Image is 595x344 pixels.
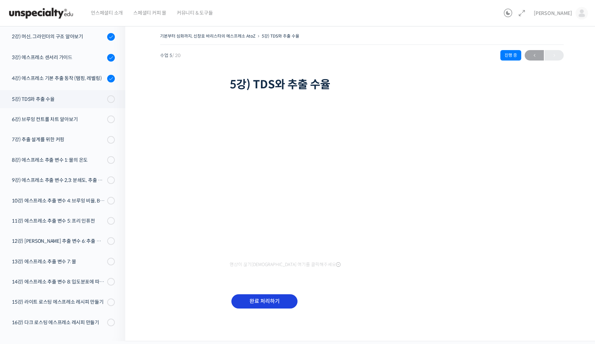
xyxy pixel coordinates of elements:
div: 2강) 머신, 그라인더의 구조 알아보기 [12,33,105,40]
a: 홈 [2,221,46,238]
span: 대화 [64,231,72,237]
div: 10강) 에스프레소 추출 변수 4: 브루잉 비율, Brew Ratio [12,197,105,205]
div: 11강) 에스프레소 추출 변수 5: 프리 인퓨전 [12,217,105,225]
a: ←이전 [525,50,544,61]
div: 8강) 에스프레소 추출 변수 1: 물의 온도 [12,156,105,164]
div: 6강) 브루잉 컨트롤 차트 알아보기 [12,115,105,123]
a: 기본부터 심화까지, 신창호 바리스타의 에스프레소 AtoZ [160,33,255,39]
h1: 5강) TDS와 추출 수율 [230,78,494,91]
span: 영상이 끊기[DEMOGRAPHIC_DATA] 여기를 클릭해주세요 [230,262,341,267]
div: 16강) 다크 로스팅 에스프레소 레시피 만들기 [12,319,105,326]
span: ← [525,51,544,60]
div: 진행 중 [500,50,521,61]
span: 설정 [108,231,116,237]
span: 수업 5 [160,53,181,58]
input: 완료 처리하기 [231,294,297,309]
div: 14강) 에스프레소 추출 변수 8: 입도분포에 따른 향미 변화 [12,278,105,286]
span: [PERSON_NAME] [534,10,572,16]
a: 설정 [90,221,134,238]
span: 홈 [22,231,26,237]
div: 3강) 에스프레소 센서리 가이드 [12,54,105,61]
div: 4강) 에스프레소 기본 추출 동작 (탬핑, 레벨링) [12,74,105,82]
div: 12강) [PERSON_NAME] 추출 변수 6: 추출 압력 [12,237,105,245]
span: / 20 [172,53,181,58]
div: 9강) 에스프레소 추출 변수 2,3: 분쇄도, 추출 시간 [12,176,105,184]
div: 7강) 추출 설계를 위한 커핑 [12,136,105,143]
a: 5강) TDS와 추출 수율 [262,33,299,39]
div: 5강) TDS와 추출 수율 [12,95,105,103]
div: 13강) 에스프레소 추출 변수 7: 물 [12,258,105,265]
div: 15강) 라이트 로스팅 에스프레소 레시피 만들기 [12,298,105,306]
a: 대화 [46,221,90,238]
